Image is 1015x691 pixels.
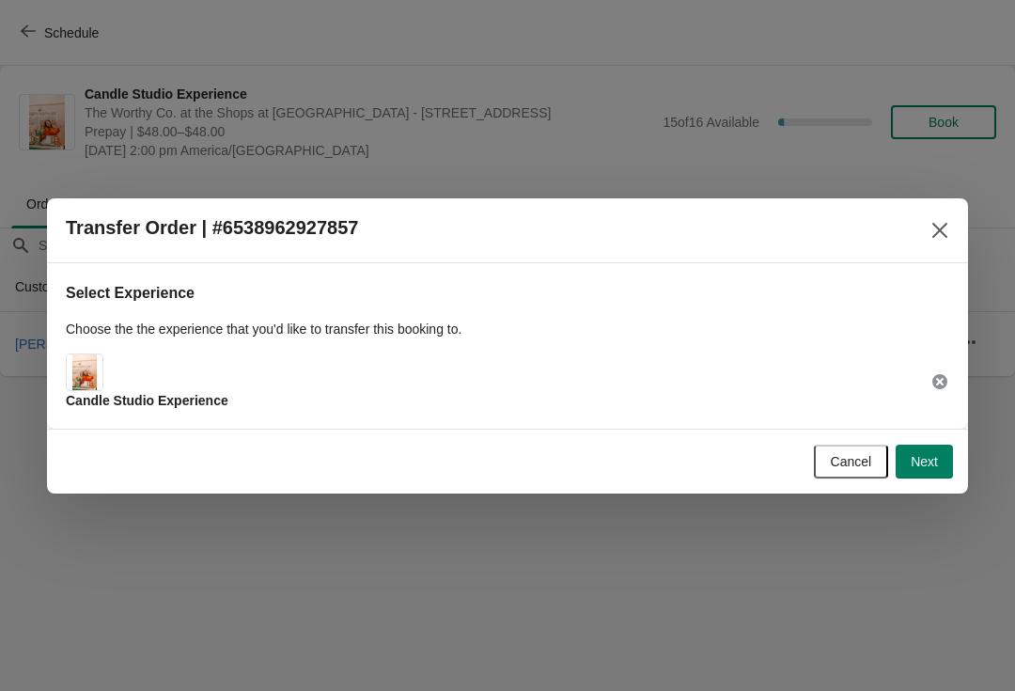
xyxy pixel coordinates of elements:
[66,217,358,239] h2: Transfer Order | #6538962927857
[896,445,953,479] button: Next
[66,320,949,338] p: Choose the the experience that you'd like to transfer this booking to.
[66,282,949,305] h2: Select Experience
[66,393,228,408] span: Candle Studio Experience
[923,213,957,247] button: Close
[814,445,889,479] button: Cancel
[72,354,96,390] img: Main Experience Image
[911,454,938,469] span: Next
[831,454,872,469] span: Cancel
